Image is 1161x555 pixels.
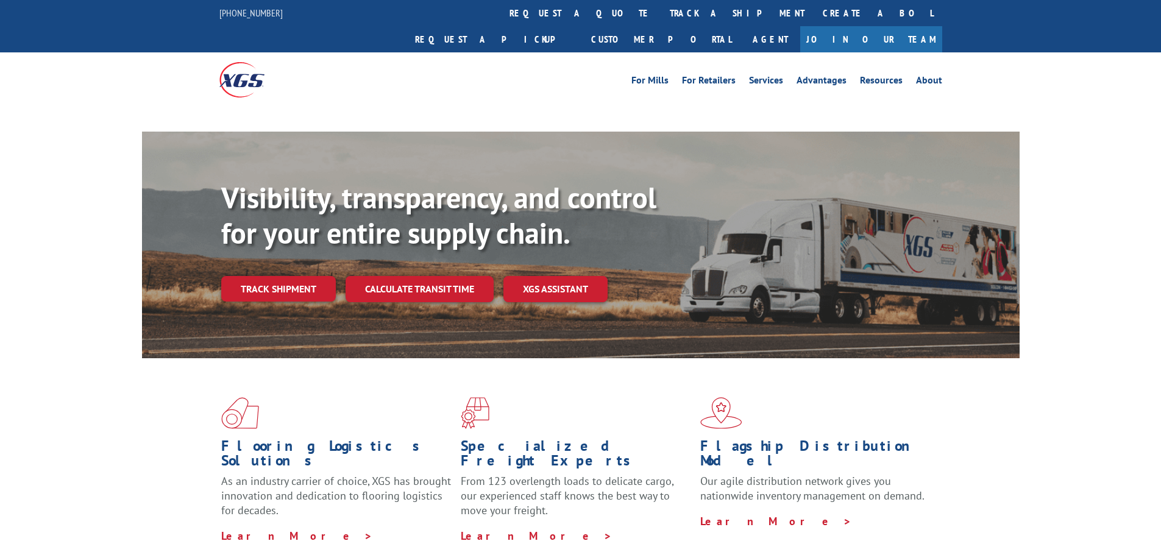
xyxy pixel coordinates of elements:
[406,26,582,52] a: Request a pickup
[461,439,691,474] h1: Specialized Freight Experts
[800,26,942,52] a: Join Our Team
[503,276,608,302] a: XGS ASSISTANT
[461,529,612,543] a: Learn More >
[797,76,847,89] a: Advantages
[221,397,259,429] img: xgs-icon-total-supply-chain-intelligence-red
[221,179,656,252] b: Visibility, transparency, and control for your entire supply chain.
[682,76,736,89] a: For Retailers
[221,529,373,543] a: Learn More >
[461,474,691,528] p: From 123 overlength loads to delicate cargo, our experienced staff knows the best way to move you...
[219,7,283,19] a: [PHONE_NUMBER]
[221,276,336,302] a: Track shipment
[700,514,852,528] a: Learn More >
[700,474,925,503] span: Our agile distribution network gives you nationwide inventory management on demand.
[582,26,740,52] a: Customer Portal
[916,76,942,89] a: About
[221,439,452,474] h1: Flooring Logistics Solutions
[346,276,494,302] a: Calculate transit time
[221,474,451,517] span: As an industry carrier of choice, XGS has brought innovation and dedication to flooring logistics...
[860,76,903,89] a: Resources
[749,76,783,89] a: Services
[461,397,489,429] img: xgs-icon-focused-on-flooring-red
[700,439,931,474] h1: Flagship Distribution Model
[740,26,800,52] a: Agent
[700,397,742,429] img: xgs-icon-flagship-distribution-model-red
[631,76,669,89] a: For Mills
